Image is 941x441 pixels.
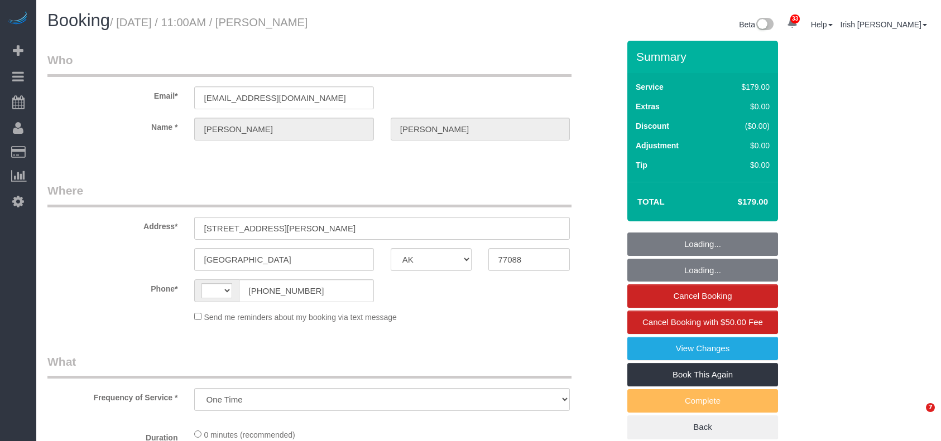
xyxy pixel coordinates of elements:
input: Last Name* [391,118,570,140]
label: Address* [39,217,186,232]
label: Frequency of Service * [39,388,186,403]
h4: $179.00 [704,197,768,207]
span: 33 [790,14,800,23]
legend: What [47,353,572,379]
span: Cancel Booking with $50.00 Fee [642,317,763,327]
label: Adjustment [636,140,679,151]
legend: Who [47,52,572,77]
label: Service [636,81,664,93]
label: Email* [39,86,186,101]
img: Automaid Logo [7,11,29,27]
label: Extras [636,101,660,112]
legend: Where [47,182,572,207]
input: Phone* [239,279,373,302]
div: $0.00 [718,101,770,112]
span: Send me reminders about my booking via text message [204,313,397,322]
a: Book This Again [627,363,778,386]
a: 33 [781,11,803,36]
div: $0.00 [718,159,770,171]
a: View Changes [627,337,778,360]
h3: Summary [636,50,772,63]
div: ($0.00) [718,120,770,132]
span: 0 minutes (recommended) [204,430,295,439]
span: 7 [926,403,935,412]
input: Email* [194,86,373,109]
input: Zip Code* [488,248,570,271]
div: $0.00 [718,140,770,151]
strong: Total [637,197,665,206]
img: New interface [755,18,774,32]
small: / [DATE] / 11:00AM / [PERSON_NAME] [110,16,308,28]
iframe: Intercom live chat [903,403,930,430]
label: Discount [636,120,669,132]
label: Phone* [39,279,186,294]
a: Irish [PERSON_NAME] [841,20,927,29]
a: Back [627,415,778,439]
label: Tip [636,159,647,171]
a: Cancel Booking [627,284,778,308]
span: Booking [47,11,110,30]
input: City* [194,248,373,271]
a: Beta [739,20,774,29]
div: $179.00 [718,81,770,93]
a: Help [811,20,833,29]
label: Name * [39,118,186,133]
input: First Name* [194,118,373,140]
a: Cancel Booking with $50.00 Fee [627,311,778,334]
